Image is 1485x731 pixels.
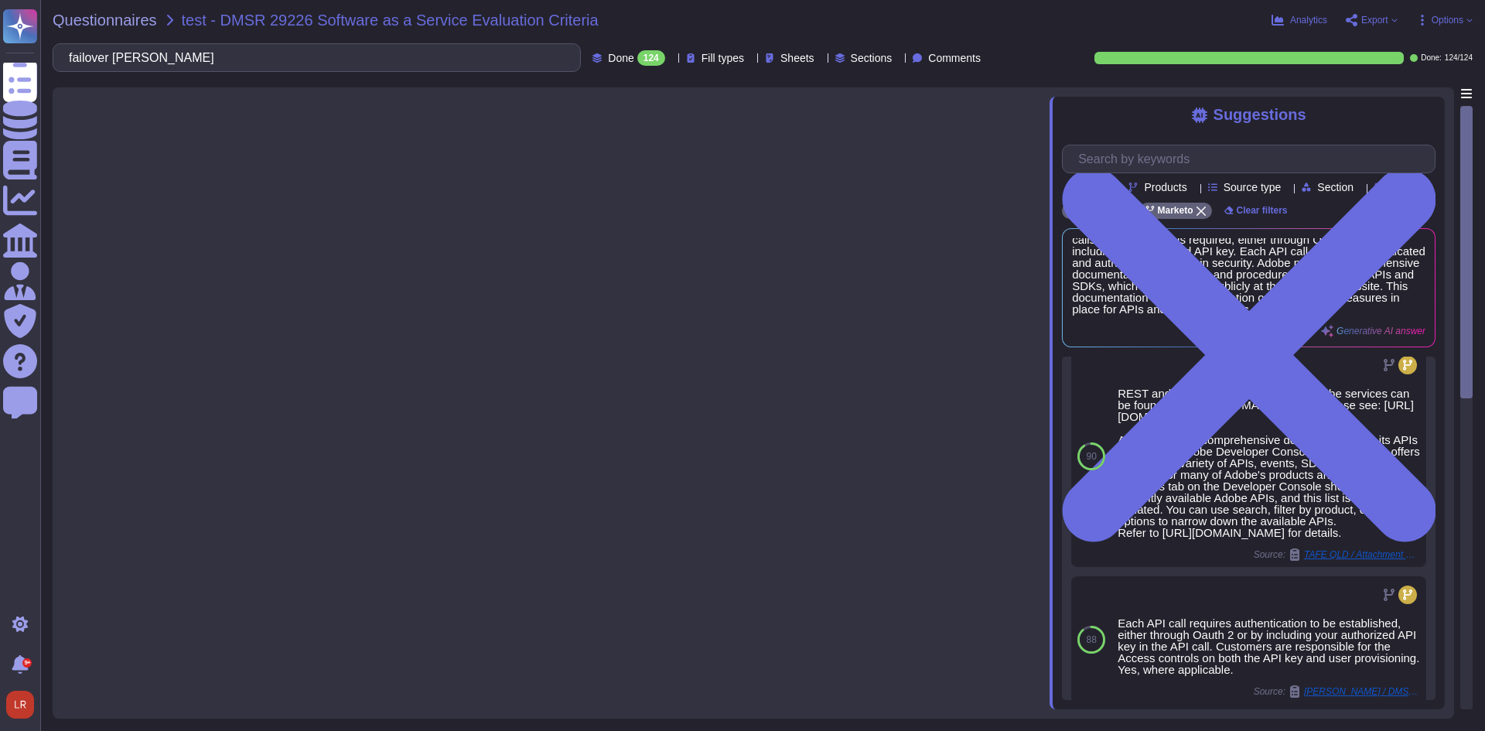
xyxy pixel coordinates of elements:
[1421,54,1442,62] span: Done:
[851,53,893,63] span: Sections
[1254,685,1420,698] span: Source:
[1361,15,1388,25] span: Export
[1290,15,1327,25] span: Analytics
[22,658,32,668] div: 9+
[6,691,34,719] img: user
[608,53,633,63] span: Done
[1304,687,1420,696] span: [PERSON_NAME] / DMSR 28158 McL Marketo IT Third Party Risk Profile [DATE]
[53,12,157,28] span: Questionnaires
[1086,452,1096,461] span: 90
[1070,145,1435,173] input: Search by keywords
[1445,54,1473,62] span: 124 / 124
[1272,14,1327,26] button: Analytics
[1118,617,1420,675] div: Each API call requires authentication to be established, either through Oauth 2 or by including y...
[3,688,45,722] button: user
[928,53,981,63] span: Comments
[702,53,744,63] span: Fill types
[182,12,599,28] span: test - DMSR 29226 Software as a Service Evaluation Criteria
[1432,15,1463,25] span: Options
[780,53,814,63] span: Sheets
[1086,635,1096,644] span: 88
[61,44,565,71] input: Search by keywords
[637,50,665,66] div: 124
